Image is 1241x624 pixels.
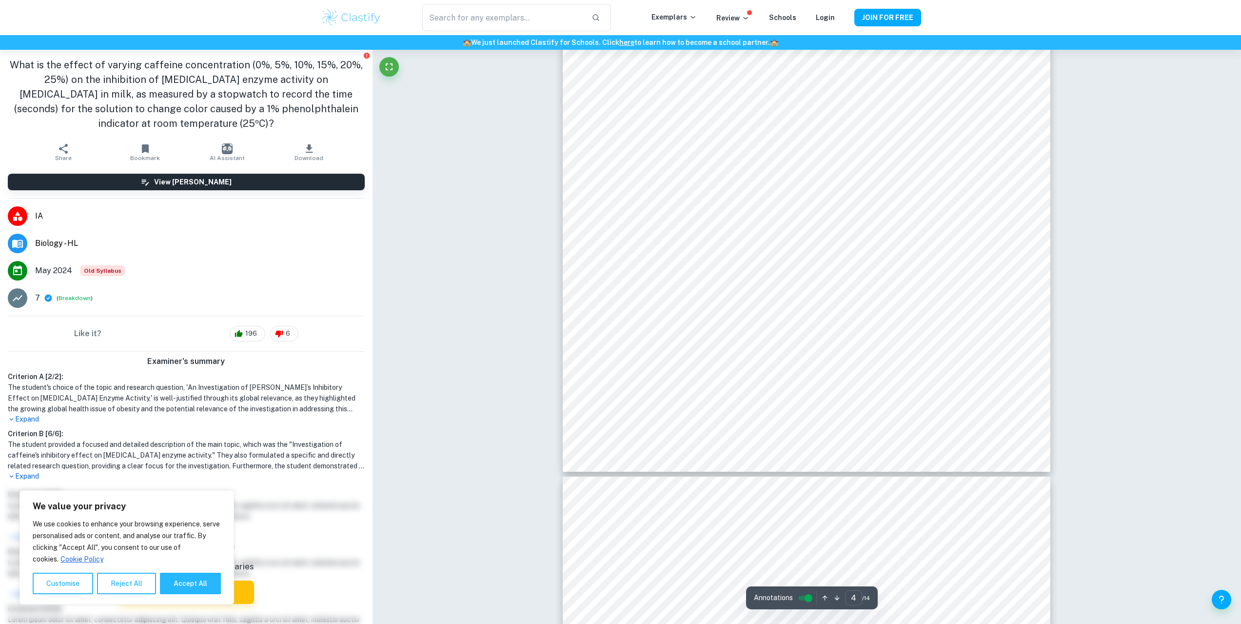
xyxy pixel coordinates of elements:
div: 6 [270,326,298,342]
span: AI Assistant [210,155,245,161]
p: Expand [8,471,365,482]
span: Share [55,155,72,161]
button: Reject All [97,573,156,594]
span: May 2024 [35,265,72,277]
button: Report issue [363,52,371,59]
div: Starting from the May 2025 session, the Biology IA requirements have changed. It's OK to refer to... [80,265,125,276]
h6: We just launched Clastify for Schools. Click to learn how to become a school partner. [2,37,1239,48]
span: 6 [280,329,295,339]
h6: Examiner's summary [4,356,369,367]
p: We use cookies to enhance your browsing experience, serve personalised ads or content, and analys... [33,518,221,565]
button: Help and Feedback [1212,590,1231,609]
h6: Criterion B [ 6 / 6 ]: [8,428,365,439]
button: Bookmark [104,139,186,166]
div: We value your privacy [20,490,234,604]
a: Schools [769,14,796,21]
h6: View [PERSON_NAME] [154,177,232,187]
span: Biology - HL [35,238,365,249]
img: Clastify logo [320,8,382,27]
p: We value your privacy [33,501,221,512]
button: Download [268,139,350,166]
h6: Like it? [74,328,101,340]
span: 196 [240,329,262,339]
h1: The student provided a focused and detailed description of the main topic, which was the "Investi... [8,439,365,471]
a: Cookie Policy [60,555,104,564]
span: 🏫 [463,39,471,46]
button: AI Assistant [186,139,268,166]
span: Old Syllabus [80,265,125,276]
button: Fullscreen [379,57,399,77]
p: Expand [8,414,365,424]
p: Exemplars [651,12,697,22]
img: AI Assistant [222,143,233,154]
a: here [619,39,634,46]
span: / 14 [862,594,870,603]
input: Search for any exemplars... [422,4,583,31]
button: View [PERSON_NAME] [8,174,365,190]
button: Share [22,139,104,166]
span: Download [295,155,323,161]
span: Bookmark [130,155,160,161]
button: Breakdown [59,294,91,302]
h6: Criterion A [ 2 / 2 ]: [8,371,365,382]
span: Annotations [754,593,793,603]
button: Accept All [160,573,221,594]
button: JOIN FOR FREE [854,9,921,26]
span: ( ) [57,294,93,303]
p: 7 [35,292,40,304]
h1: The student's choice of the topic and research question, 'An Investigation of [PERSON_NAME]’s Inh... [8,382,365,414]
span: 🏫 [770,39,778,46]
h1: What is the effect of varying caffeine concentration (0%, 5%, 10%, 15%, 20%, 25%) on the inhibiti... [8,58,365,131]
a: Login [816,14,835,21]
div: 196 [230,326,265,342]
p: Review [716,13,749,23]
span: IA [35,210,365,222]
button: Customise [33,573,93,594]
